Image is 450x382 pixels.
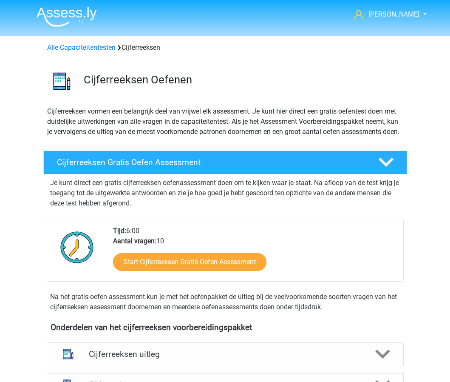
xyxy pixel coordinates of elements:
[57,157,365,167] h4: Cijferreeksen Gratis Oefen Assessment
[47,106,403,137] p: Cijferreeksen vormen een belangrijk deel van vrijwel elk assessment. Je kunt hier direct een grat...
[113,227,126,235] b: Tijd:
[113,237,156,245] b: Aantal vragen:
[107,226,403,281] div: 6:00 10
[44,63,80,99] img: cijferreeksen
[57,343,79,365] img: cijferreeksen uitleg
[47,292,404,312] div: Na het gratis oefen assessment kun je met het oefenpakket de uitleg bij de veelvoorkomende soorte...
[50,178,400,208] p: Je kunt direct een gratis cijferreeksen oefenassessment doen om te kijken waar je staat. Na afloo...
[84,73,400,86] h3: Cijferreeksen Oefenen
[40,151,410,174] a: Cijferreeksen Gratis Oefen Assessment
[51,322,400,332] h4: Onderdelen van het cijferreeksen voorbereidingspakket
[89,349,362,359] h4: Cijferreeksen uitleg
[47,43,116,51] a: Alle Capaciteitentesten
[351,9,420,20] a: [PERSON_NAME]
[43,342,407,366] a: uitleg Cijferreeksen uitleg
[44,43,407,53] div: Cijferreeksen
[56,226,99,268] img: Klok
[113,253,266,271] a: Start Cijferreeksen Gratis Oefen Assessment
[368,10,419,18] span: [PERSON_NAME]
[37,7,97,27] img: Assessly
